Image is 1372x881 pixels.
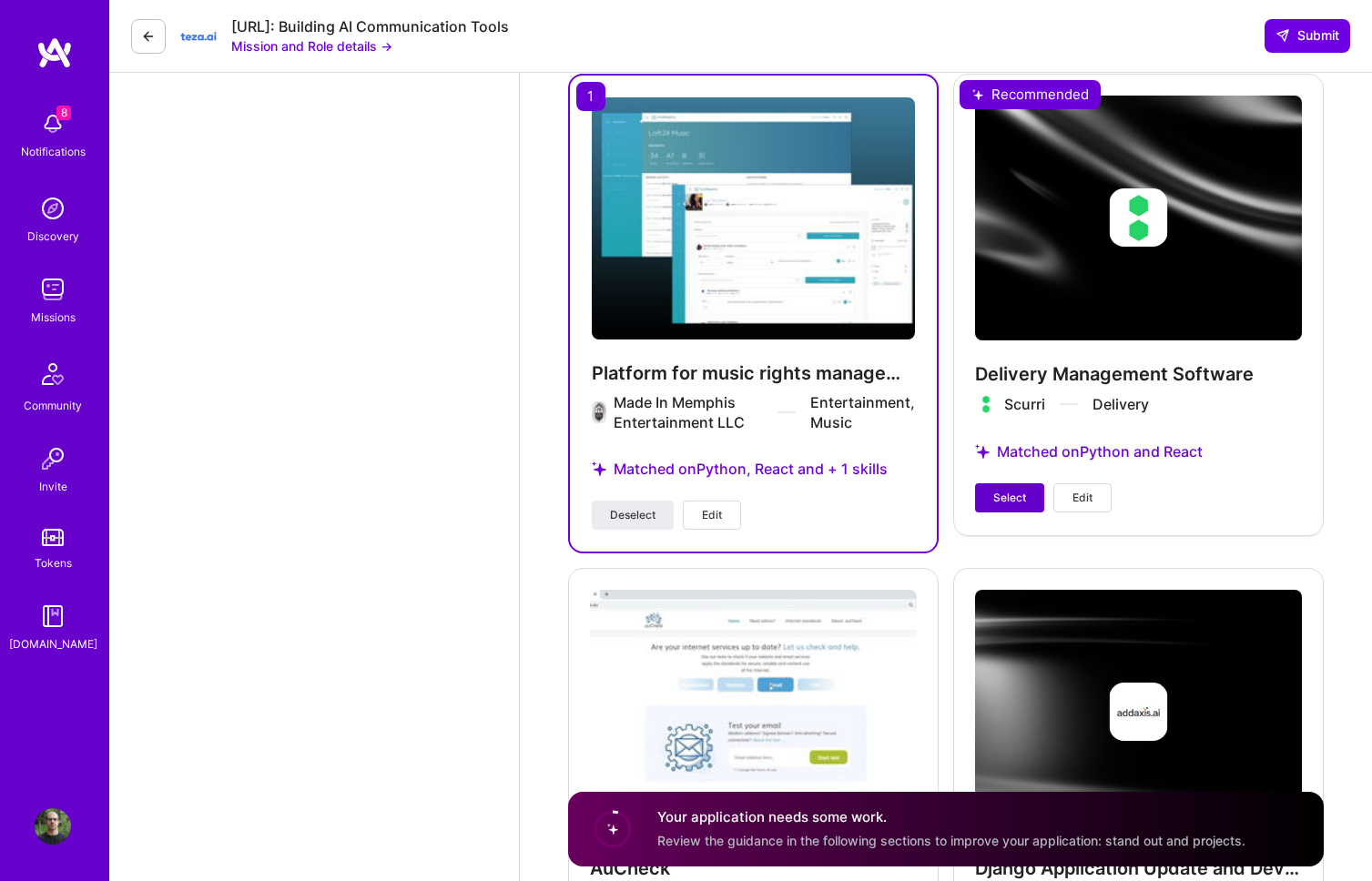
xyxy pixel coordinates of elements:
[141,29,156,44] i: icon LeftArrowDark
[35,808,71,845] img: User Avatar
[31,308,76,327] div: Missions
[35,553,72,572] div: Tokens
[975,483,1044,512] button: Select
[231,36,392,56] button: Mission and Role details →
[39,477,67,496] div: Invite
[592,501,674,530] button: Deselect
[777,411,796,413] img: divider
[42,529,64,546] img: tokens
[180,18,217,55] img: Company Logo
[35,598,71,634] img: guide book
[30,808,76,845] a: User Avatar
[9,634,97,653] div: [DOMAIN_NAME]
[35,190,71,227] img: discovery
[592,461,606,476] i: icon StarsPurple
[1072,490,1093,506] span: Edit
[31,352,75,396] img: Community
[702,507,722,523] span: Edit
[614,392,915,432] div: Made In Memphis Entertainment LLC Entertainment, Music
[1275,28,1290,43] i: icon SendLight
[231,17,509,36] div: [URL]: Building AI Communication Tools
[1265,19,1350,52] button: Submit
[592,438,915,501] div: Matched on Python, React and + 1 skills
[35,271,71,308] img: teamwork
[1053,483,1112,512] button: Edit
[27,227,79,246] div: Discovery
[592,97,915,339] img: Platform for music rights management
[21,142,86,161] div: Notifications
[1275,26,1339,45] span: Submit
[592,401,606,423] img: Company logo
[35,440,71,477] img: Invite
[657,808,1245,827] h4: Your application needs some work.
[35,106,71,142] img: bell
[993,490,1026,506] span: Select
[592,361,915,385] h4: Platform for music rights management
[610,507,656,523] span: Deselect
[36,36,73,69] img: logo
[683,501,741,530] button: Edit
[24,396,82,415] div: Community
[56,106,71,120] span: 8
[657,833,1245,848] span: Review the guidance in the following sections to improve your application: stand out and projects.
